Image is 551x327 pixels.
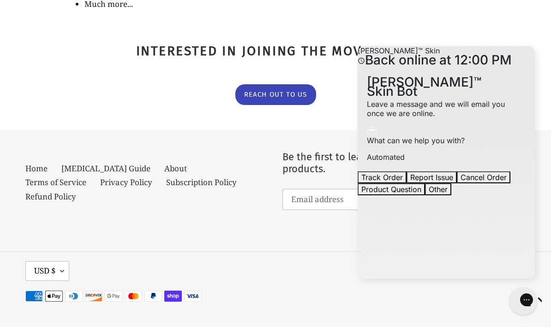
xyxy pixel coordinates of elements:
iframe: Gorgias live chat messenger [505,284,542,318]
iframe: Gorgias live chat window [351,41,542,286]
h4: Interested in joining the movement? [25,43,526,59]
a: [MEDICAL_DATA] Guide [61,163,150,174]
a: Refund Policy [25,191,76,202]
a: Subscription Policy [166,177,237,187]
p: Be the first to learn about our news and new products. [282,151,526,175]
a: Home [25,163,48,174]
a: Terms of Service [25,177,86,187]
a: Privacy Policy [100,177,152,187]
input: Email address [282,189,469,210]
button: USD $ [25,261,69,280]
a: About [164,163,187,174]
a: Ask our team [235,84,316,105]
